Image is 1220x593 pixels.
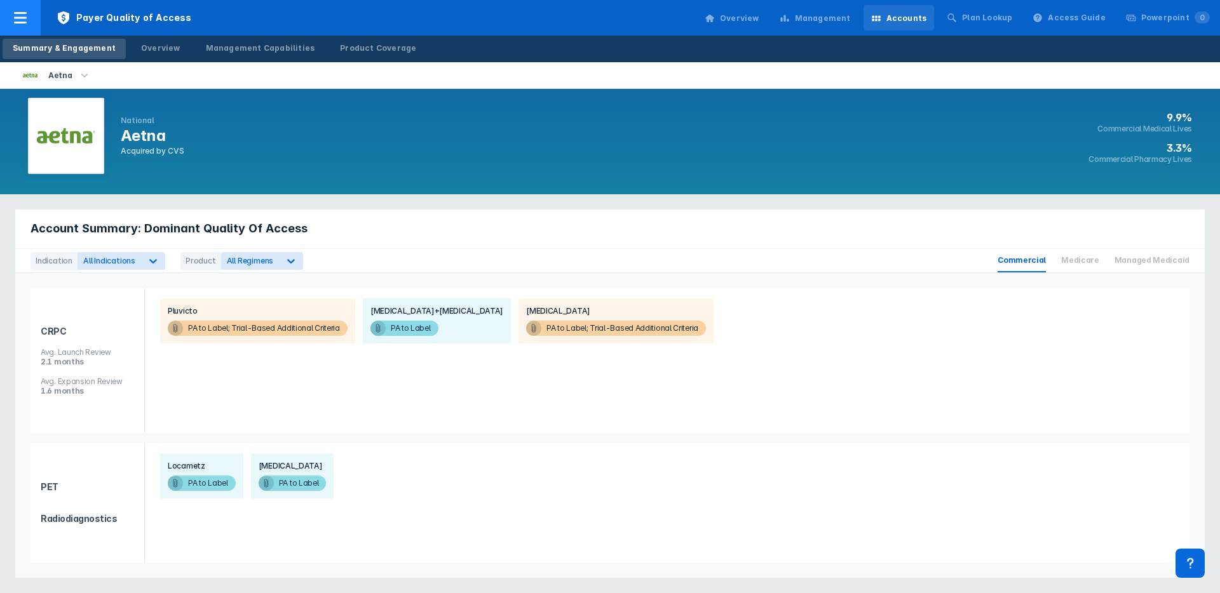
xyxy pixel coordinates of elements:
div: Access Guide [1048,12,1105,23]
span: PA to Label; Trial-Based Additional Criteria [526,321,706,336]
div: Management Capabilities [206,43,315,54]
div: Plan Lookup [962,12,1012,23]
h3: 9.9% [1088,111,1192,124]
span: [MEDICAL_DATA]+[MEDICAL_DATA] [370,306,503,316]
button: Aetna [8,62,107,88]
span: 0 [1195,11,1210,23]
h3: 3.3% [1088,142,1192,154]
span: [MEDICAL_DATA] [259,461,323,470]
div: Contact Support [1176,549,1205,578]
div: Avg. Launch Review [41,347,134,357]
a: Management [772,5,858,30]
span: PA to Label [370,321,438,336]
h1: Aetna [121,126,184,146]
div: Product Coverage [340,43,416,54]
a: Overview [697,5,767,30]
div: 1.6 months [41,386,134,396]
a: Product Coverage [330,39,426,59]
a: Management Capabilities [196,39,325,59]
div: Management [795,13,851,24]
a: Accounts [864,5,935,30]
span: Locametz [168,461,205,470]
span: Commercial [998,249,1046,272]
div: Product [180,252,221,270]
div: Aetna [43,67,78,84]
span: PA to Label [259,476,327,491]
div: Powerpoint [1141,12,1210,23]
div: Overview [141,43,180,54]
div: Indication [30,252,78,270]
span: PA to Label [168,476,236,491]
span: Account Summary: Dominant Quality Of Access [30,221,308,236]
div: Overview [720,13,759,24]
span: Managed Medicaid [1115,249,1189,272]
img: aetna.png [37,128,95,143]
span: Medicare [1061,249,1099,272]
span: [MEDICAL_DATA] [526,306,590,316]
a: Overview [131,39,191,59]
h4: Commercial Medical Lives [1088,124,1192,134]
div: National [121,116,184,126]
span: PET Radiodiagnostics [41,471,134,535]
div: 2.1 months [41,357,134,366]
span: All Indications [83,256,135,265]
span: All Regimens [227,256,274,265]
span: PA to Label; Trial-Based Additional Criteria [168,321,348,336]
img: aetna [23,73,38,77]
a: Summary & Engagement [3,39,126,59]
h4: Commercial Pharmacy Lives [1088,154,1192,164]
span: Pluvicto [168,306,198,316]
div: Avg. Expansion Review [41,376,134,386]
span: CRPC [41,316,134,347]
div: Summary & Engagement [13,43,116,54]
h4: Acquired by CVS [121,146,184,156]
div: Accounts [886,13,927,24]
